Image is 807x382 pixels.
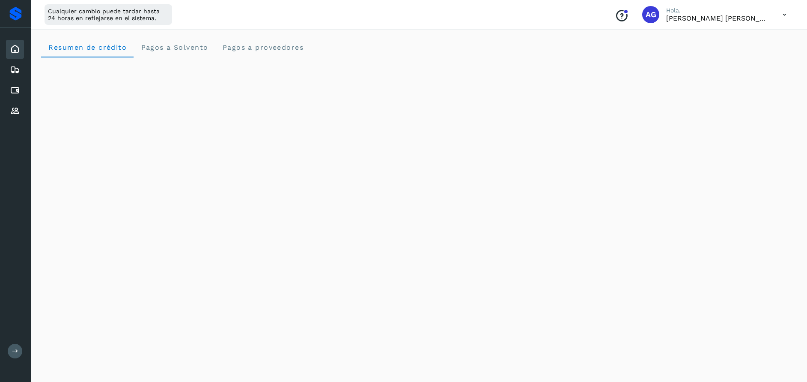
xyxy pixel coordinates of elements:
p: Hola, [666,7,769,14]
span: Pagos a proveedores [222,43,304,51]
div: Inicio [6,40,24,59]
div: Cuentas por pagar [6,81,24,100]
div: Embarques [6,60,24,79]
div: Cualquier cambio puede tardar hasta 24 horas en reflejarse en el sistema. [45,4,172,25]
span: Pagos a Solvento [140,43,208,51]
span: Resumen de crédito [48,43,127,51]
div: Proveedores [6,102,24,120]
p: Abigail Gonzalez Leon [666,14,769,22]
